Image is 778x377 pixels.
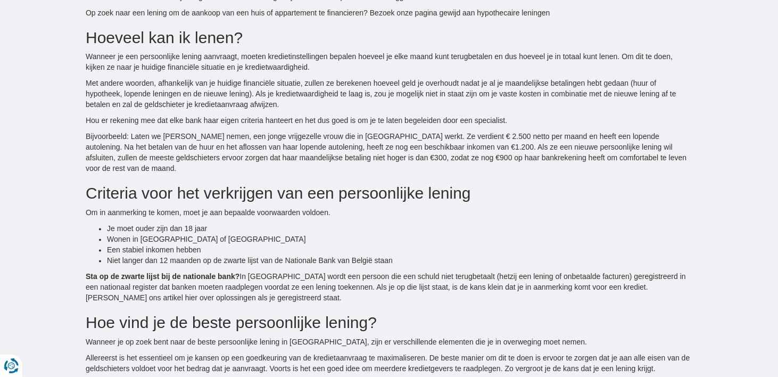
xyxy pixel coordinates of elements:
p: Bijvoorbeeld: Laten we [PERSON_NAME] nemen, een jonge vrijgezelle vrouw die in [GEOGRAPHIC_DATA] ... [86,132,692,174]
h2: Hoe vind je de beste persoonlijke lening? [86,314,692,332]
h2: Hoeveel kan ik lenen? [86,29,692,46]
p: In [GEOGRAPHIC_DATA] wordt een persoon die een schuld niet terugbetaalt (hetzij een lening of onb... [86,272,692,304]
li: Een stabiel inkomen hebben [107,245,692,256]
strong: Sta op de zwarte lijst bij de nationale bank? [86,273,239,281]
p: Allereerst is het essentieel om je kansen op een goedkeuring van de kredietaanvraag te maximalise... [86,353,692,374]
p: Hou er rekening mee dat elke bank haar eigen criteria hanteert en het dus goed is om je te laten ... [86,116,692,126]
li: Je moet ouder zijn dan 18 jaar [107,224,692,234]
li: Niet langer dan 12 maanden op de zwarte lijst van de Nationale Bank van België staan [107,256,692,266]
p: Om in aanmerking te komen, moet je aan bepaalde voorwaarden voldoen. [86,208,692,218]
p: Wanneer je een persoonlijke lening aanvraagt, moeten kredietinstellingen bepalen hoeveel je elke ... [86,52,692,73]
p: Met andere woorden, afhankelijk van je huidige financiële situatie, zullen ze berekenen hoeveel g... [86,78,692,110]
p: Wanneer je op zoek bent naar de beste persoonlijke lening in [GEOGRAPHIC_DATA], zijn er verschill... [86,337,692,348]
li: Wonen in [GEOGRAPHIC_DATA] of [GEOGRAPHIC_DATA] [107,234,692,245]
p: Op zoek naar een lening om de aankoop van een huis of appartement te financieren? Bezoek onze pag... [86,7,692,18]
h2: Criteria voor het verkrijgen van een persoonlijke lening [86,185,692,202]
